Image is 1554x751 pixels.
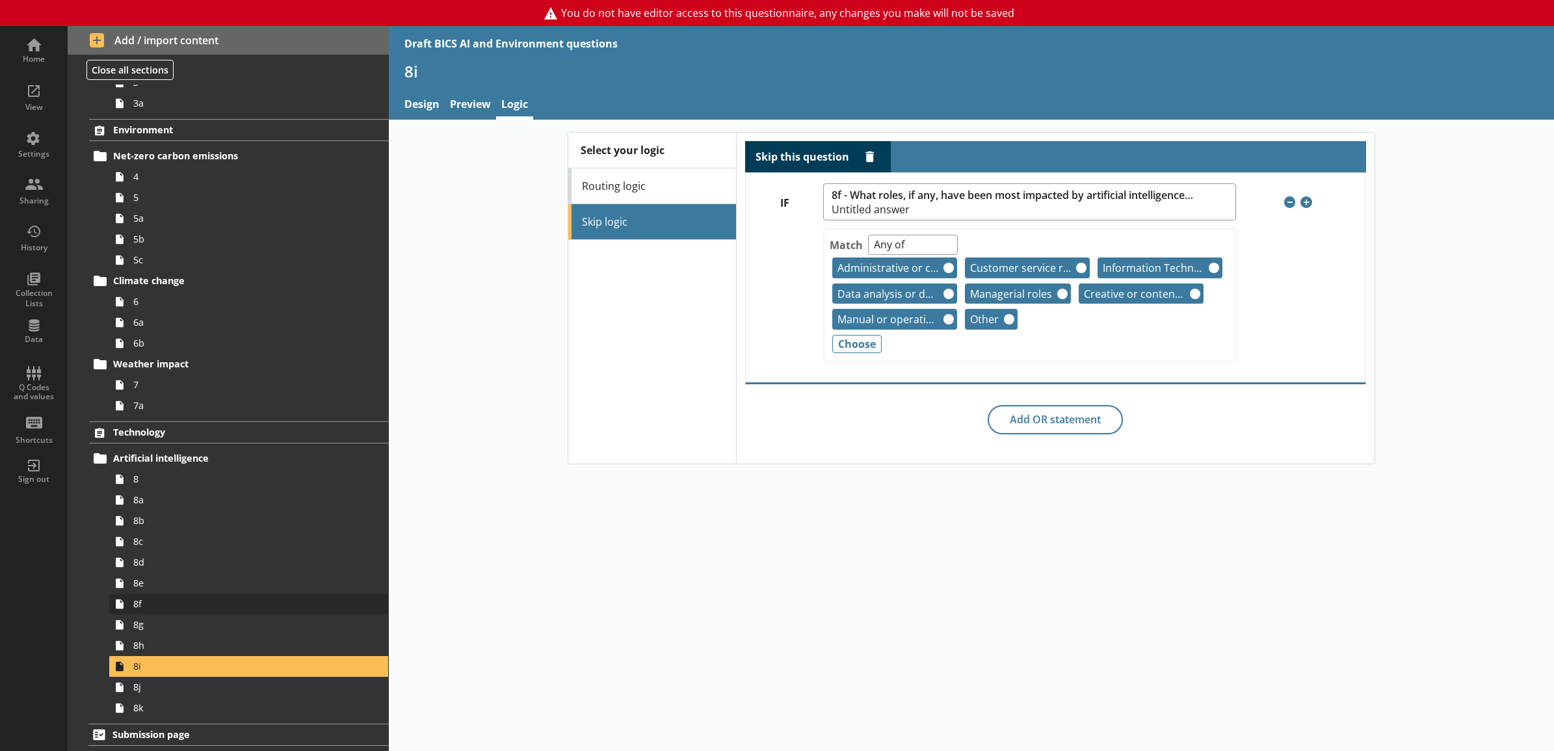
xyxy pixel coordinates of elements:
a: 6a [109,312,388,333]
span: 6a [133,316,336,328]
div: Q Codes and values [11,383,57,402]
span: 5b [133,233,336,245]
span: Creative or content generation roles [1079,283,1188,304]
a: 8j [109,677,388,698]
a: Environment [89,119,388,141]
a: 5b [109,229,388,250]
li: TechnologyArtificial intelligence88a8b8c8d8e8f8g8h8i8j8k [68,421,389,718]
span: Manual or operational roles [832,309,942,330]
span: Customer service roles [965,257,1074,278]
span: 8d [133,556,336,568]
span: Net-zero carbon emissions [113,150,330,162]
span: Technology [113,426,330,438]
span: Administrative or clerical roles [832,257,942,278]
button: Choose [832,335,882,353]
span: 8f - What roles, if any, have been most impacted by artificial intelligence technologies your bus... [832,189,1194,202]
div: View [11,102,57,112]
span: 8e [133,577,336,589]
div: Sign out [11,474,57,484]
span: 8b [133,514,336,527]
a: 8c [109,531,388,552]
span: 8h [133,639,336,652]
label: Match [830,238,863,252]
span: 4 [133,170,336,183]
span: 5a [133,212,336,224]
span: Untitled answer [832,204,1194,215]
span: 8c [133,535,336,547]
div: Draft BICS AI and Environment questions [404,36,618,51]
span: Other [965,309,1002,330]
span: 8j [133,681,336,693]
li: Weather impact77a [95,354,389,416]
a: 6b [109,333,388,354]
span: 8 [133,473,336,485]
div: Select your logic [568,133,736,168]
button: 8f - What roles, if any, have been most impacted by artificial intelligence technologies your bus... [823,183,1236,220]
a: Design [399,92,445,120]
a: 8h [109,635,388,656]
span: 6 [133,295,336,308]
label: IF [746,196,823,210]
li: Net-zero carbon emissions455a5b5c [95,146,389,270]
a: 8 [109,469,388,490]
span: 7a [133,399,336,412]
a: 8g [109,614,388,635]
div: Sharing [11,196,57,206]
button: Delete routing rule [860,146,880,167]
span: Managerial roles [965,283,1055,304]
span: 8k [133,702,336,714]
a: 7 [109,375,388,395]
a: 4 [109,166,388,187]
a: 8k [109,698,388,718]
a: Preview [445,92,496,120]
h1: 8i [404,61,1539,81]
span: Weather impact [113,358,330,370]
a: Technology [89,421,388,443]
a: 5 [109,187,388,208]
span: 7 [133,378,336,391]
div: Data [11,334,57,345]
button: Close all sections [86,60,174,80]
div: Shortcuts [11,435,57,445]
span: 8g [133,618,336,631]
div: History [11,243,57,253]
div: Collection Lists [11,288,57,308]
div: Home [11,54,57,64]
button: Add / import content [68,26,389,55]
a: 8b [109,510,388,531]
a: Artificial intelligence [89,448,388,469]
span: Information Technology and technical roles [1098,257,1207,278]
li: Climate change66a6b [95,270,389,354]
span: Add / import content [90,33,367,47]
button: Add OR statement [988,405,1123,435]
span: 6b [133,337,336,349]
span: 3a [133,97,336,109]
span: 8a [133,494,336,506]
li: Artificial intelligence88a8b8c8d8e8f8g8h8i8j8k [95,448,389,718]
a: Net-zero carbon emissions [89,146,388,166]
span: Artificial intelligence [113,452,330,464]
span: 5c [133,254,336,266]
span: Environment [113,124,330,136]
a: 8f [109,594,388,614]
a: Routing logic [568,168,736,204]
a: 5c [109,250,388,270]
a: Logic [496,92,533,120]
a: 6 [109,291,388,312]
a: 7a [109,395,388,416]
label: Skip this question [756,150,849,164]
li: EnvironmentNet-zero carbon emissions455a5b5cClimate change66a6bWeather impact77a [68,119,389,416]
span: Climate change [113,274,330,287]
span: 5 [133,191,336,204]
span: 8f [133,598,336,610]
a: 8e [109,573,388,594]
span: Data analysis or decision support roles [832,283,942,304]
a: 8a [109,490,388,510]
a: Weather impact [89,354,388,375]
a: 8i [109,656,388,677]
span: Submission page [112,728,330,741]
a: Climate change [89,270,388,291]
span: 8i [133,660,336,672]
a: 5a [109,208,388,229]
a: 8d [109,552,388,573]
